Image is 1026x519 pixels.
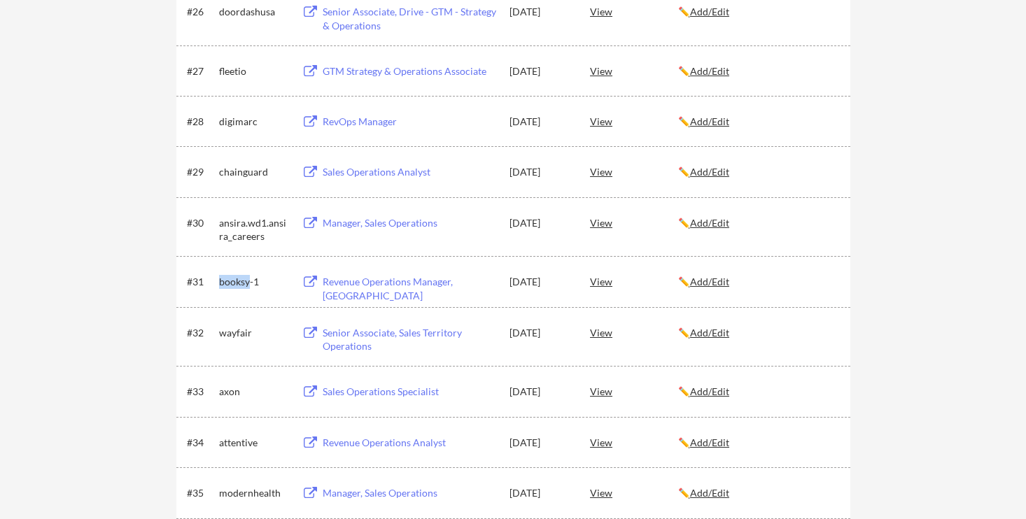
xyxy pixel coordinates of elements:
div: booksy-1 [219,275,289,289]
div: ✏️ [678,436,838,450]
div: Manager, Sales Operations [323,216,496,230]
u: Add/Edit [690,166,729,178]
div: #34 [187,436,214,450]
div: View [590,159,678,184]
div: ✏️ [678,275,838,289]
div: View [590,378,678,404]
div: [DATE] [510,385,571,399]
div: attentive [219,436,289,450]
u: Add/Edit [690,276,729,287]
div: #33 [187,385,214,399]
div: ✏️ [678,165,838,179]
div: RevOps Manager [323,115,496,129]
div: #31 [187,275,214,289]
div: ✏️ [678,486,838,500]
div: axon [219,385,289,399]
div: ansira.wd1.ansira_careers [219,216,289,243]
div: modernhealth [219,486,289,500]
u: Add/Edit [690,115,729,127]
div: [DATE] [510,115,571,129]
div: View [590,58,678,83]
u: Add/Edit [690,385,729,397]
div: Revenue Operations Manager, [GEOGRAPHIC_DATA] [323,275,496,302]
u: Add/Edit [690,65,729,77]
div: #26 [187,5,214,19]
div: chainguard [219,165,289,179]
div: [DATE] [510,275,571,289]
div: ✏️ [678,5,838,19]
div: [DATE] [510,64,571,78]
div: #32 [187,326,214,340]
div: #28 [187,115,214,129]
u: Add/Edit [690,436,729,448]
div: Senior Associate, Drive - GTM - Strategy & Operations [323,5,496,32]
div: [DATE] [510,5,571,19]
div: #30 [187,216,214,230]
div: [DATE] [510,165,571,179]
div: #35 [187,486,214,500]
div: View [590,320,678,345]
div: Revenue Operations Analyst [323,436,496,450]
u: Add/Edit [690,6,729,17]
div: View [590,480,678,505]
div: Manager, Sales Operations [323,486,496,500]
div: #27 [187,64,214,78]
div: ✏️ [678,216,838,230]
div: Senior Associate, Sales Territory Operations [323,326,496,353]
div: View [590,108,678,134]
div: [DATE] [510,216,571,230]
div: Sales Operations Specialist [323,385,496,399]
u: Add/Edit [690,487,729,499]
div: ✏️ [678,326,838,340]
div: ✏️ [678,115,838,129]
div: wayfair [219,326,289,340]
div: #29 [187,165,214,179]
u: Add/Edit [690,327,729,339]
div: ✏️ [678,385,838,399]
div: Sales Operations Analyst [323,165,496,179]
div: fleetio [219,64,289,78]
div: ✏️ [678,64,838,78]
div: digimarc [219,115,289,129]
div: GTM Strategy & Operations Associate [323,64,496,78]
div: [DATE] [510,486,571,500]
div: View [590,429,678,455]
div: doordashusa [219,5,289,19]
div: [DATE] [510,436,571,450]
div: View [590,269,678,294]
div: View [590,210,678,235]
div: [DATE] [510,326,571,340]
u: Add/Edit [690,217,729,229]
